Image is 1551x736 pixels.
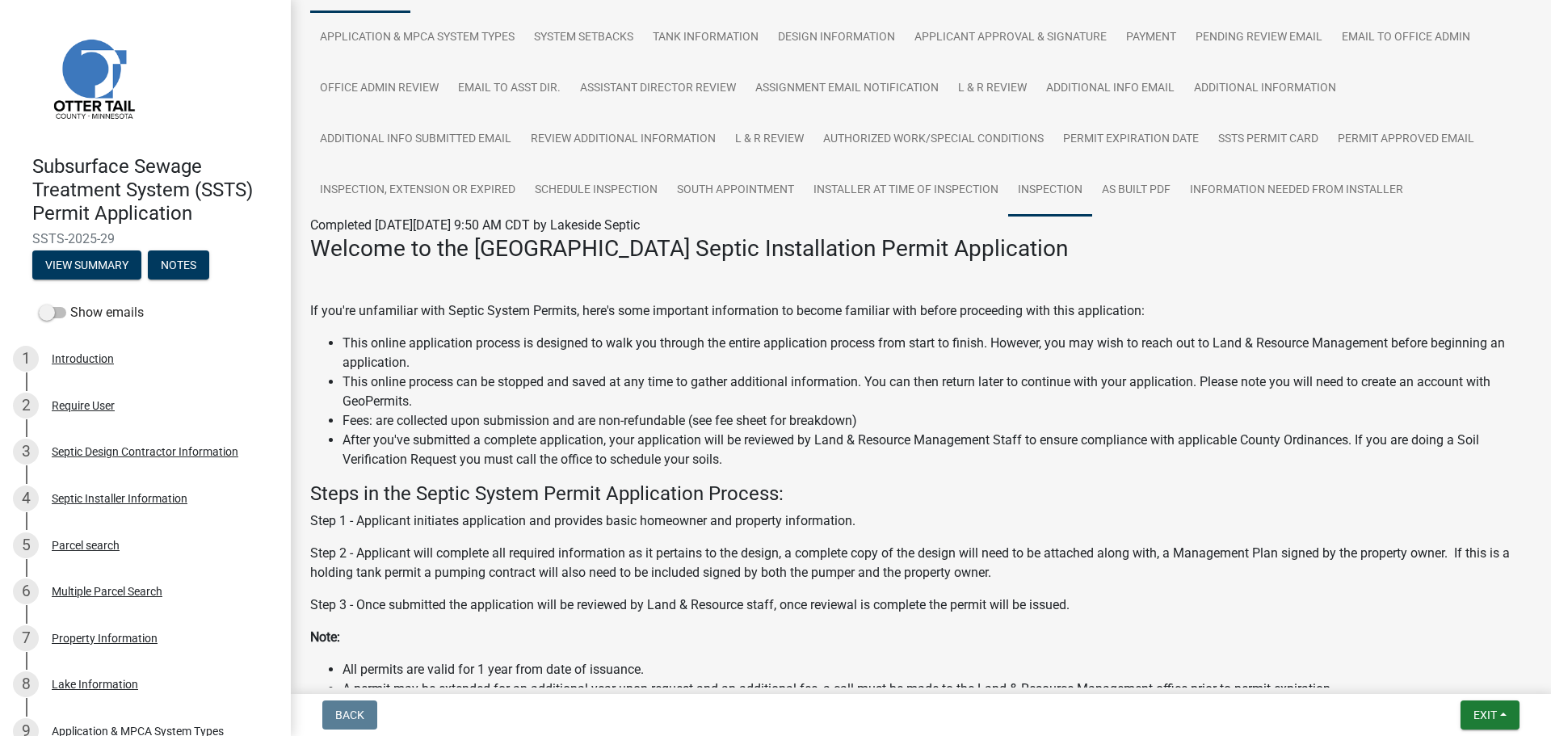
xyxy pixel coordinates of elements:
a: L & R Review [725,114,813,166]
p: Step 2 - Applicant will complete all required information as it pertains to the design, a complet... [310,544,1532,582]
div: 4 [13,486,39,511]
div: Parcel search [52,540,120,551]
a: Tank Information [643,12,768,64]
a: Installer at time of Inspection [804,165,1008,217]
a: Email to Office Admin [1332,12,1480,64]
wm-modal-confirm: Summary [32,260,141,273]
div: 8 [13,671,39,697]
a: Design Information [768,12,905,64]
li: This online application process is designed to walk you through the entire application process fr... [343,334,1532,372]
a: Pending review Email [1186,12,1332,64]
a: South Appointment [667,165,804,217]
p: Step 1 - Applicant initiates application and provides basic homeowner and property information. [310,511,1532,531]
a: Applicant Approval & Signature [905,12,1116,64]
button: Exit [1461,700,1519,730]
div: Require User [52,400,115,411]
a: Inspection, Extension or EXPIRED [310,165,525,217]
li: Fees: are collected upon submission and are non-refundable (see fee sheet for breakdown) [343,411,1532,431]
a: Permit Approved Email [1328,114,1484,166]
a: L & R Review [948,63,1036,115]
button: View Summary [32,250,141,280]
div: Septic Installer Information [52,493,187,504]
label: Show emails [39,303,144,322]
div: 6 [13,578,39,604]
div: Introduction [52,353,114,364]
a: Assistant Director Review [570,63,746,115]
li: This online process can be stopped and saved at any time to gather additional information. You ca... [343,372,1532,411]
a: Permit Expiration Date [1053,114,1208,166]
div: 1 [13,346,39,372]
a: Office Admin Review [310,63,448,115]
a: Application & MPCA System Types [310,12,524,64]
h4: Subsurface Sewage Treatment System (SSTS) Permit Application [32,155,278,225]
img: Otter Tail County, Minnesota [32,17,153,138]
a: Email to Asst Dir. [448,63,570,115]
li: All permits are valid for 1 year from date of issuance. [343,660,1532,679]
a: Additional Info submitted Email [310,114,521,166]
li: After you've submitted a complete application, your application will be reviewed by Land & Resour... [343,431,1532,469]
button: Back [322,700,377,730]
div: 2 [13,393,39,418]
div: Septic Design Contractor Information [52,446,238,457]
h3: Welcome to the [GEOGRAPHIC_DATA] Septic Installation Permit Application [310,235,1532,263]
h4: Steps in the Septic System Permit Application Process: [310,482,1532,506]
div: Multiple Parcel Search [52,586,162,597]
a: Additional Information [1184,63,1346,115]
div: 3 [13,439,39,465]
a: SSTS Permit Card [1208,114,1328,166]
li: A permit may be extended for an additional year upon request and an additional fee, a call must b... [343,679,1532,699]
span: Back [335,709,364,721]
a: Authorized Work/Special Conditions [813,114,1053,166]
span: SSTS-2025-29 [32,231,258,246]
a: Schedule Inspection [525,165,667,217]
wm-modal-confirm: Notes [148,260,209,273]
p: If you're unfamiliar with Septic System Permits, here's some important information to become fami... [310,301,1532,321]
a: Assignment Email Notification [746,63,948,115]
strong: Note: [310,629,340,645]
div: 7 [13,625,39,651]
button: Notes [148,250,209,280]
a: Payment [1116,12,1186,64]
a: System Setbacks [524,12,643,64]
div: Property Information [52,633,158,644]
div: Lake Information [52,679,138,690]
a: As built pdf [1092,165,1180,217]
span: Exit [1473,709,1497,721]
a: Review Additional Information [521,114,725,166]
div: 5 [13,532,39,558]
span: Completed [DATE][DATE] 9:50 AM CDT by Lakeside Septic [310,217,640,233]
a: Additional info email [1036,63,1184,115]
p: Step 3 - Once submitted the application will be reviewed by Land & Resource staff, once reviewal ... [310,595,1532,615]
a: Inspection [1008,165,1092,217]
a: Information Needed from Installer [1180,165,1413,217]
